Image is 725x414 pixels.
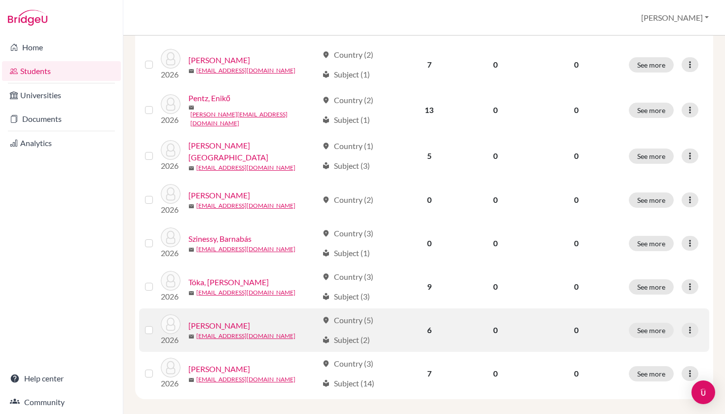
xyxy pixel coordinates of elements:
[161,358,181,377] img: Tóth, Gergely
[629,236,674,251] button: See more
[2,133,121,153] a: Analytics
[322,336,330,344] span: local_library
[397,308,462,352] td: 6
[196,332,295,340] a: [EMAIL_ADDRESS][DOMAIN_NAME]
[536,150,617,162] p: 0
[629,366,674,381] button: See more
[196,245,295,254] a: [EMAIL_ADDRESS][DOMAIN_NAME]
[322,162,330,170] span: local_library
[322,160,370,172] div: Subject (3)
[322,69,370,80] div: Subject (1)
[196,201,295,210] a: [EMAIL_ADDRESS][DOMAIN_NAME]
[322,96,330,104] span: location_on
[322,247,370,259] div: Subject (1)
[462,352,530,395] td: 0
[188,377,194,383] span: mail
[161,334,181,346] p: 2026
[161,94,181,114] img: Pentz, Enikő
[397,265,462,308] td: 9
[188,276,269,288] a: Tóka, [PERSON_NAME]
[536,281,617,293] p: 0
[462,265,530,308] td: 0
[322,314,373,326] div: Country (5)
[322,114,370,126] div: Subject (1)
[322,194,373,206] div: Country (2)
[629,192,674,208] button: See more
[161,377,181,389] p: 2026
[462,43,530,86] td: 0
[629,103,674,118] button: See more
[188,92,230,104] a: Pentz, Enikő
[188,189,250,201] a: [PERSON_NAME]
[322,360,330,368] span: location_on
[322,273,330,281] span: location_on
[629,279,674,295] button: See more
[462,308,530,352] td: 0
[536,237,617,249] p: 0
[188,54,250,66] a: [PERSON_NAME]
[161,69,181,80] p: 2026
[161,140,181,160] img: Péterffy, Dóra
[691,380,715,404] div: Open Intercom Messenger
[322,293,330,301] span: local_library
[536,59,617,71] p: 0
[322,271,373,283] div: Country (3)
[161,184,181,204] img: Szabó-Szentgyörgyi, Péter
[322,358,373,370] div: Country (3)
[322,51,330,59] span: location_on
[322,229,330,237] span: location_on
[188,140,318,163] a: [PERSON_NAME][GEOGRAPHIC_DATA]
[629,57,674,73] button: See more
[188,165,194,171] span: mail
[188,203,194,209] span: mail
[2,38,121,57] a: Home
[536,104,617,116] p: 0
[322,249,330,257] span: local_library
[188,247,194,253] span: mail
[322,71,330,78] span: local_library
[2,85,121,105] a: Universities
[462,134,530,178] td: 0
[2,369,121,388] a: Help center
[536,194,617,206] p: 0
[322,196,330,204] span: location_on
[161,271,181,291] img: Tóka, Zsófi
[397,86,462,134] td: 13
[188,320,250,332] a: [PERSON_NAME]
[196,288,295,297] a: [EMAIL_ADDRESS][DOMAIN_NAME]
[196,66,295,75] a: [EMAIL_ADDRESS][DOMAIN_NAME]
[536,368,617,379] p: 0
[190,110,318,128] a: [PERSON_NAME][EMAIL_ADDRESS][DOMAIN_NAME]
[161,227,181,247] img: Szinessy, Barnabás
[322,334,370,346] div: Subject (2)
[8,10,47,26] img: Bridge-U
[322,316,330,324] span: location_on
[188,363,250,375] a: [PERSON_NAME]
[322,227,373,239] div: Country (3)
[196,163,295,172] a: [EMAIL_ADDRESS][DOMAIN_NAME]
[161,247,181,259] p: 2026
[322,94,373,106] div: Country (2)
[322,49,373,61] div: Country (2)
[397,178,462,222] td: 0
[397,222,462,265] td: 0
[322,142,330,150] span: location_on
[322,379,330,387] span: local_library
[322,291,370,302] div: Subject (3)
[188,105,194,111] span: mail
[161,49,181,69] img: Kosztolányi, Niki
[397,352,462,395] td: 7
[536,324,617,336] p: 0
[188,290,194,296] span: mail
[462,222,530,265] td: 0
[161,291,181,302] p: 2026
[161,160,181,172] p: 2026
[462,178,530,222] td: 0
[637,8,713,27] button: [PERSON_NAME]
[161,314,181,334] img: Tóth, Benedek
[2,109,121,129] a: Documents
[322,140,373,152] div: Country (1)
[188,334,194,339] span: mail
[188,233,252,245] a: Szinessy, Barnabás
[2,392,121,412] a: Community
